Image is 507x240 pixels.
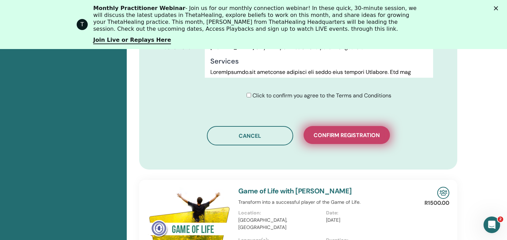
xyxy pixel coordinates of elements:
[494,6,501,10] div: Fechar
[239,132,261,140] span: Cancel
[77,19,88,30] div: Profile image for ThetaHealing
[238,186,352,195] a: Game of Life with [PERSON_NAME]
[207,126,293,145] button: Cancel
[304,126,390,144] button: Confirm registration
[238,217,322,231] p: [GEOGRAPHIC_DATA], [GEOGRAPHIC_DATA]
[252,92,391,99] span: Click to confirm you agree to the Terms and Conditions
[210,68,428,176] p: LoremIpsumdo.sit ametconse adipisci eli seddo eius tempori Utlabore. Etd mag aliquaenima min veni...
[437,187,449,199] img: In-Person Seminar
[210,57,428,65] h4: Services
[498,217,503,222] span: 2
[326,209,410,217] p: Date:
[93,37,171,44] a: Join Live or Replays Here
[484,217,500,233] iframe: Intercom live chat
[238,199,413,206] p: Transform into a successful player of the Game of Life.
[93,5,419,32] div: - Join us for our monthly connection webinar! In these quick, 30-minute session, we will discuss ...
[93,5,185,11] b: Monthly Practitioner Webinar
[314,132,380,139] span: Confirm registration
[238,209,322,217] p: Location:
[424,199,449,207] p: R1500.00
[326,217,410,224] p: [DATE]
